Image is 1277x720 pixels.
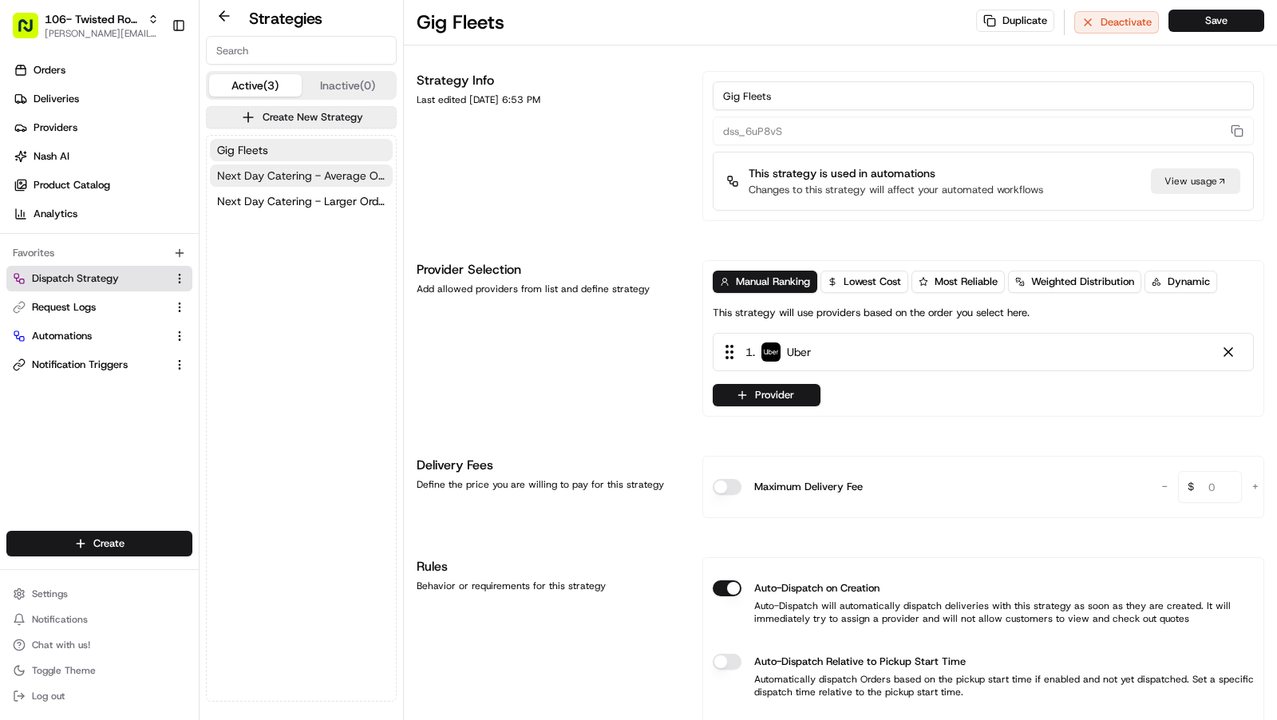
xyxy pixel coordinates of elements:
[32,300,96,315] span: Request Logs
[32,271,119,286] span: Dispatch Strategy
[6,86,199,112] a: Deliveries
[141,290,174,303] span: [DATE]
[417,557,683,576] h1: Rules
[151,356,256,372] span: API Documentation
[6,352,192,378] button: Notification Triggers
[217,142,268,158] span: Gig Fleets
[935,275,998,289] span: Most Reliable
[713,333,1254,371] div: 1. Uber
[206,106,397,129] button: Create New Strategy
[13,358,167,372] a: Notification Triggers
[72,168,219,180] div: We're available if you need us!
[1181,473,1200,505] span: $
[736,275,810,289] span: Manual Ranking
[1074,11,1159,34] button: Deactivate
[6,295,192,320] button: Request Logs
[16,231,42,257] img: Brittany Newman
[210,164,393,187] button: Next Day Catering - Average Orders
[6,115,199,140] a: Providers
[761,342,781,362] img: uber-new-logo.jpeg
[32,356,122,372] span: Knowledge Base
[16,152,45,180] img: 1736555255976-a54dd68f-1ca7-489b-9aae-adbdc363a1c4
[6,240,192,266] div: Favorites
[749,165,1043,181] p: This strategy is used in automations
[6,172,199,198] a: Product Catalog
[34,121,77,135] span: Providers
[713,599,1254,625] p: Auto-Dispatch will automatically dispatch deliveries with this strategy as soon as they are creat...
[45,27,159,40] button: [PERSON_NAME][EMAIL_ADDRESS][DOMAIN_NAME]
[1008,271,1141,293] button: Weighted Distribution
[209,74,302,97] button: Active (3)
[6,144,199,169] a: Nash AI
[417,93,683,106] div: Last edited [DATE] 6:53 PM
[417,478,683,491] div: Define the price you are willing to pay for this strategy
[713,271,817,293] button: Manual Ranking
[754,479,863,495] label: Maximum Delivery Fee
[6,583,192,605] button: Settings
[820,271,908,293] button: Lowest Cost
[32,690,65,702] span: Log out
[6,57,199,83] a: Orders
[417,580,683,592] div: Behavior or requirements for this strategy
[417,71,683,90] h1: Strategy Info
[34,149,69,164] span: Nash AI
[754,654,966,670] label: Auto-Dispatch Relative to Pickup Start Time
[34,207,77,221] span: Analytics
[72,152,262,168] div: Start new chat
[32,664,96,677] span: Toggle Theme
[16,15,48,47] img: Nash
[34,92,79,106] span: Deliveries
[271,156,291,176] button: Start new chat
[6,266,192,291] button: Dispatch Strategy
[128,350,263,378] a: 💻API Documentation
[249,7,322,30] h2: Strategies
[45,11,141,27] button: 106- Twisted Root Burger - Lubbock
[417,283,683,295] div: Add allowed providers from list and define strategy
[749,183,1043,197] p: Changes to this strategy will affect your automated workflows
[16,275,42,300] img: Brittany Newman
[911,271,1005,293] button: Most Reliable
[34,152,62,180] img: 4281594248423_2fcf9dad9f2a874258b8_72.png
[13,300,167,315] a: Request Logs
[16,207,107,220] div: Past conversations
[713,384,820,406] button: Provider
[132,247,138,259] span: •
[787,344,811,360] span: Uber
[32,613,88,626] span: Notifications
[6,201,199,227] a: Analytics
[132,290,138,303] span: •
[13,329,167,343] a: Automations
[34,178,110,192] span: Product Catalog
[16,63,291,89] p: Welcome 👋
[32,358,128,372] span: Notification Triggers
[844,275,901,289] span: Lowest Cost
[217,193,385,209] span: Next Day Catering - Larger Orders
[1145,271,1217,293] button: Dynamic
[16,358,29,370] div: 📗
[49,290,129,303] span: [PERSON_NAME]
[720,343,811,361] div: 1 .
[1151,168,1240,194] a: View usage
[32,587,68,600] span: Settings
[417,10,504,35] h1: Gig Fleets
[42,102,263,119] input: Clear
[206,36,397,65] input: Search
[113,394,193,407] a: Powered byPylon
[247,204,291,223] button: See all
[417,456,683,475] h1: Delivery Fees
[6,659,192,682] button: Toggle Theme
[32,329,92,343] span: Automations
[976,10,1054,32] button: Duplicate
[6,685,192,707] button: Log out
[141,247,174,259] span: [DATE]
[210,139,393,161] button: Gig Fleets
[1168,275,1210,289] span: Dynamic
[49,247,129,259] span: [PERSON_NAME]
[6,531,192,556] button: Create
[32,639,90,651] span: Chat with us!
[13,271,167,286] a: Dispatch Strategy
